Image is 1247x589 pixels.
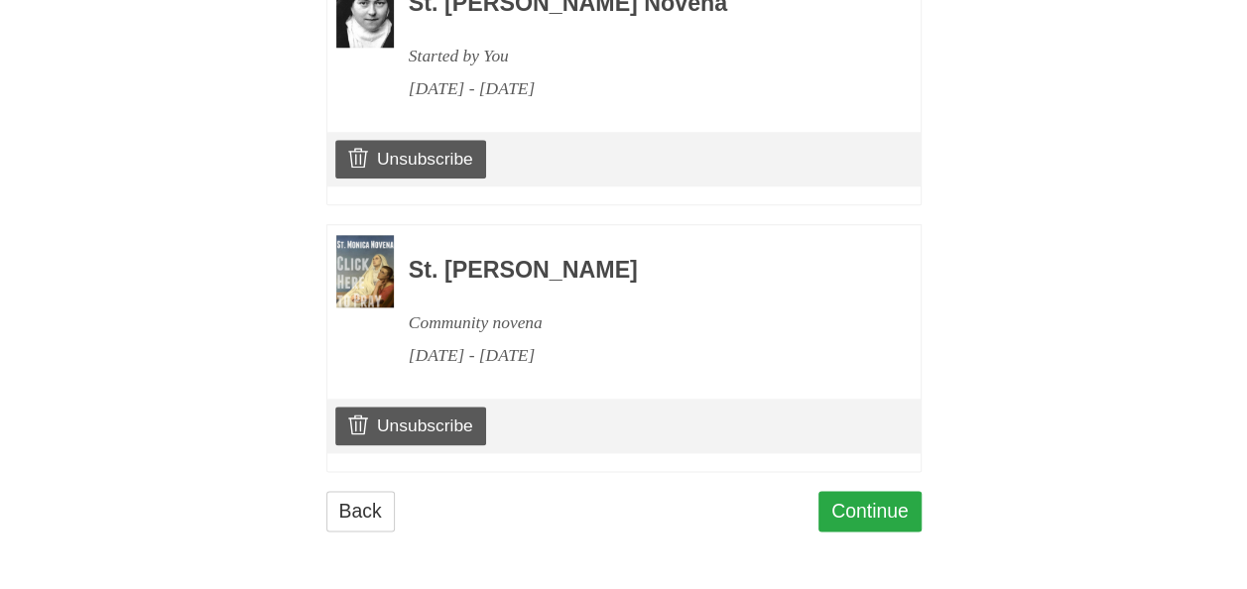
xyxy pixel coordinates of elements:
[335,407,485,444] a: Unsubscribe
[409,40,867,72] div: Started by You
[818,491,922,531] a: Continue
[409,339,867,372] div: [DATE] - [DATE]
[409,306,867,339] div: Community novena
[326,491,395,531] a: Back
[336,235,394,307] img: Novena image
[409,72,867,105] div: [DATE] - [DATE]
[409,258,867,284] h3: St. [PERSON_NAME]
[335,140,485,177] a: Unsubscribe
